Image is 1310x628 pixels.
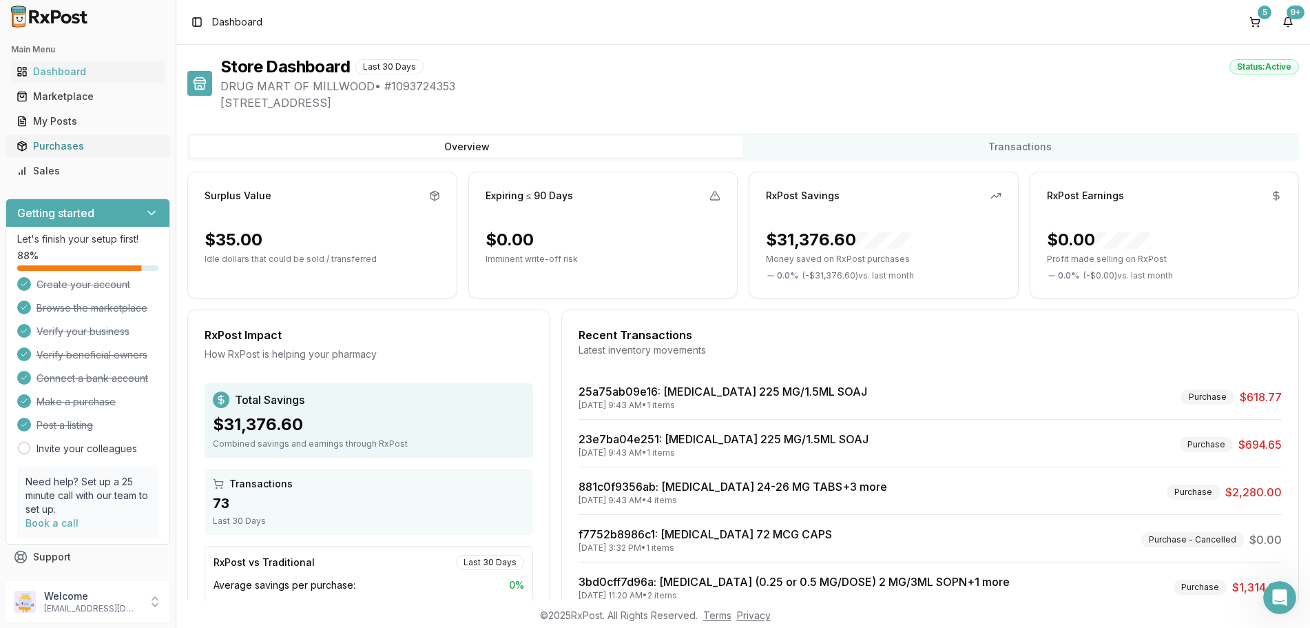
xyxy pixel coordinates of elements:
[1229,59,1299,74] div: Status: Active
[579,590,1010,601] div: [DATE] 11:20 AM • 2 items
[486,254,721,265] p: Imminent write-off risk
[1047,254,1282,265] p: Profit made selling on RxPost
[37,325,129,338] span: Verify your business
[509,578,524,592] span: 0 %
[579,343,1282,357] div: Latest inventory movements
[6,160,170,182] button: Sales
[486,189,574,203] div: Expiring ≤ 90 Days
[1181,389,1234,405] div: Purchase
[212,15,262,29] span: Dashboard
[1263,581,1296,614] iframe: Intercom live chat
[37,301,147,315] span: Browse the marketplace
[802,270,914,281] span: ( - $31,376.60 ) vs. last month
[1277,11,1299,33] button: 9+
[25,517,79,529] a: Book a call
[6,6,94,28] img: RxPost Logo
[456,555,524,570] div: Last 30 Days
[1180,437,1233,452] div: Purchase
[1083,270,1173,281] span: ( - $0.00 ) vs. last month
[6,61,170,83] button: Dashboard
[37,395,116,409] span: Make a purchase
[37,442,137,456] a: Invite your colleagues
[11,84,165,109] a: Marketplace
[17,65,159,79] div: Dashboard
[44,589,140,603] p: Welcome
[11,159,165,183] a: Sales
[1287,6,1304,19] div: 9+
[1238,436,1282,453] span: $694.65
[355,59,424,74] div: Last 30 Days
[229,477,293,491] span: Transactions
[11,59,165,84] a: Dashboard
[17,139,159,153] div: Purchases
[212,15,262,29] nav: breadcrumb
[235,392,304,408] span: Total Savings
[1047,229,1150,251] div: $0.00
[1174,580,1227,595] div: Purchase
[579,447,869,458] div: [DATE] 9:43 AM • 1 items
[37,372,148,385] span: Connect a bank account
[33,575,80,589] span: Feedback
[579,400,867,411] div: [DATE] 9:43 AM • 1 items
[1249,531,1282,548] span: $0.00
[220,94,1299,111] span: [STREET_ADDRESS]
[17,205,94,221] h3: Getting started
[703,609,731,621] a: Terms
[37,348,147,362] span: Verify beneficial owners
[579,575,1010,589] a: 3bd0cff7d96a: [MEDICAL_DATA] (0.25 or 0.5 MG/DOSE) 2 MG/3ML SOPN+1 more
[17,232,158,246] p: Let's finish your setup first!
[44,603,140,614] p: [EMAIL_ADDRESS][DOMAIN_NAME]
[25,475,150,516] p: Need help? Set up a 25 minute call with our team to set up.
[205,347,533,361] div: How RxPost is helping your pharmacy
[6,545,170,569] button: Support
[17,249,39,263] span: 88 %
[1225,484,1282,500] span: $2,280.00
[17,90,159,103] div: Marketplace
[6,135,170,157] button: Purchases
[17,164,159,178] div: Sales
[11,134,165,159] a: Purchases
[14,591,36,613] img: User avatar
[1167,485,1220,500] div: Purchase
[11,109,165,134] a: My Posts
[743,136,1296,158] button: Transactions
[1058,270,1079,281] span: 0.0 %
[11,44,165,55] h2: Main Menu
[17,114,159,128] div: My Posts
[1047,189,1124,203] div: RxPost Earnings
[766,254,1001,265] p: Money saved on RxPost purchases
[1232,579,1282,596] span: $1,314.65
[213,516,525,527] div: Last 30 Days
[579,495,887,506] div: [DATE] 9:43 AM • 4 items
[220,56,350,78] h1: Store Dashboard
[213,414,525,436] div: $31,376.60
[579,432,869,446] a: 23e7ba04e251: [MEDICAL_DATA] 225 MG/1.5ML SOAJ
[6,85,170,108] button: Marketplace
[37,278,130,292] span: Create your account
[214,578,355,592] span: Average savings per purchase:
[205,254,440,265] p: Idle dollars that could be sold / transferred
[205,327,533,343] div: RxPost Impact
[6,110,170,132] button: My Posts
[579,327,1282,343] div: Recent Transactions
[213,494,525,513] div: 73
[579,543,832,554] div: [DATE] 3:32 PM • 1 items
[777,270,798,281] span: 0.0 %
[1244,11,1266,33] button: 5
[1258,6,1271,19] div: 5
[205,189,271,203] div: Surplus Value
[213,438,525,449] div: Combined savings and earnings through RxPost
[486,229,534,251] div: $0.00
[737,609,771,621] a: Privacy
[579,527,832,541] a: f7752b8986c1: [MEDICAL_DATA] 72 MCG CAPS
[1240,389,1282,405] span: $618.77
[205,229,262,251] div: $35.00
[220,78,1299,94] span: DRUG MART OF MILLWOOD • # 1093724353
[190,136,743,158] button: Overview
[579,385,867,398] a: 25a75ab09e16: [MEDICAL_DATA] 225 MG/1.5ML SOAJ
[579,480,887,494] a: 881c0f9356ab: [MEDICAL_DATA] 24-26 MG TABS+3 more
[6,569,170,594] button: Feedback
[1141,532,1244,547] div: Purchase - Cancelled
[214,556,315,569] div: RxPost vs Traditional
